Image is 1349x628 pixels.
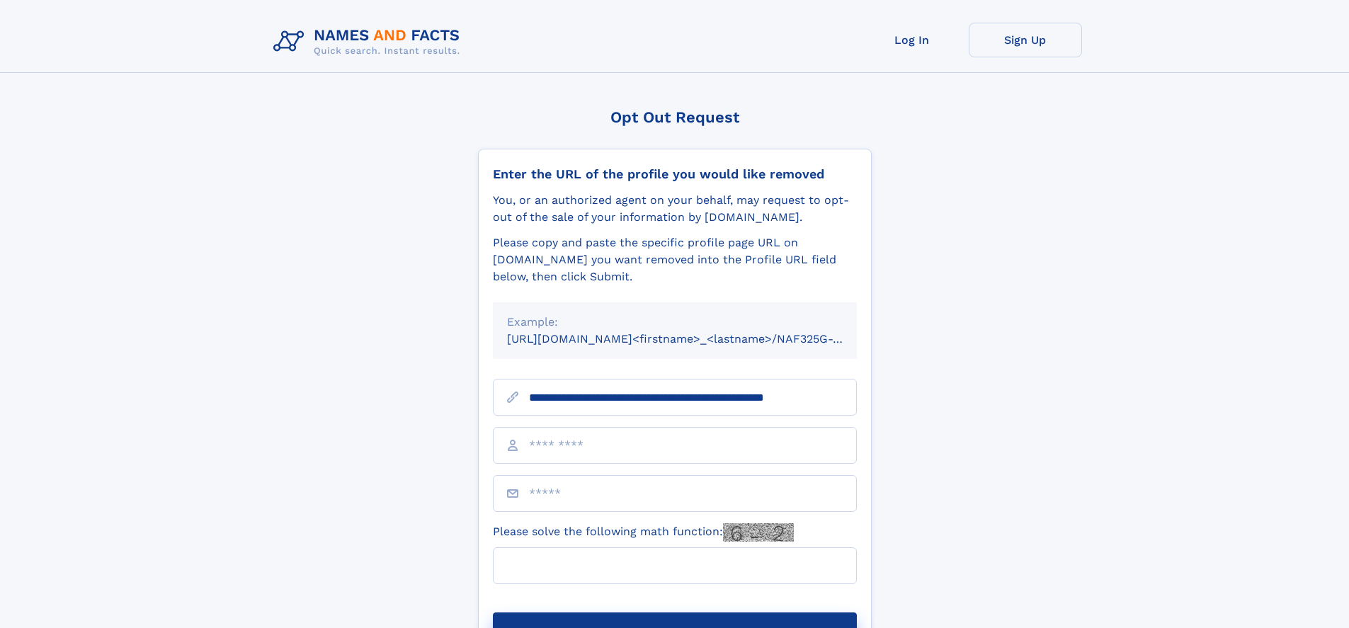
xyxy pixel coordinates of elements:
a: Log In [855,23,969,57]
div: Example: [507,314,843,331]
small: [URL][DOMAIN_NAME]<firstname>_<lastname>/NAF325G-xxxxxxxx [507,332,884,346]
div: You, or an authorized agent on your behalf, may request to opt-out of the sale of your informatio... [493,192,857,226]
img: Logo Names and Facts [268,23,472,61]
div: Opt Out Request [478,108,872,126]
div: Enter the URL of the profile you would like removed [493,166,857,182]
a: Sign Up [969,23,1082,57]
label: Please solve the following math function: [493,523,794,542]
div: Please copy and paste the specific profile page URL on [DOMAIN_NAME] you want removed into the Pr... [493,234,857,285]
